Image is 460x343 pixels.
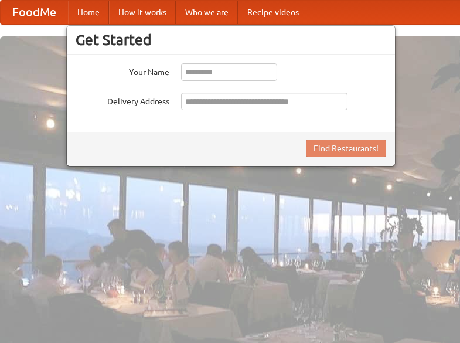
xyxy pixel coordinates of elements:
[76,93,169,107] label: Delivery Address
[76,31,386,49] h3: Get Started
[109,1,176,24] a: How it works
[1,1,68,24] a: FoodMe
[68,1,109,24] a: Home
[176,1,238,24] a: Who we are
[306,140,386,157] button: Find Restaurants!
[76,63,169,78] label: Your Name
[238,1,308,24] a: Recipe videos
